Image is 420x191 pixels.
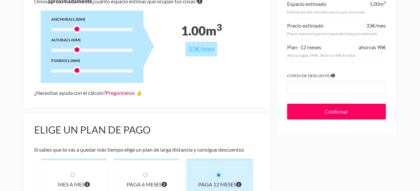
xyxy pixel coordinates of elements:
[34,88,260,97] div: ¿Necesitas ayuda con el cálculo?
[379,1,386,7] span: m
[366,22,375,29] span: 33€
[369,1,379,7] span: 1.00
[197,180,242,189] div: paga 12 meses
[287,30,386,37] div: Precio mensual que corresponde al espacio estimado
[188,45,200,53] span: 33€
[287,43,321,52] div: Plan -
[71,17,85,22] span: (1.00m)
[287,52,386,59] div: Ahora pagas 394€. Ahorras 98€ en total
[67,37,81,42] span: (1.00m)
[331,72,335,79] span: Si tienes algún cupón introdúcelo para aplicar el descuento
[287,21,324,30] div: Precio estimado
[206,23,222,38] span: m
[51,36,133,43] div: Altura
[106,90,142,96] a: Pregúntanos 🤞
[300,44,321,50] span: 12 meses
[181,23,206,38] span: 1.00
[287,72,386,79] label: Cupon de descuento
[162,180,167,189] span: Pagas cada 6 meses por el volumen que ocupan tus cosas. El precio incluye el descuento de 10% y e...
[34,145,260,154] p: Si sabes que te vas a quedar más tiempo elige un plan de larga distancia y consigue descuentos
[34,124,260,136] h3: Elige un plan de pago
[51,16,133,23] div: Anchura
[359,43,386,52] div: ahorras 98€
[302,107,420,191] div: Widget de chat
[85,180,90,189] span: Pagas al principio de cada mes por el volumen que ocupan tus cosas. A diferencia de otros planes ...
[287,104,386,119] input: Confirmar
[124,180,169,189] div: paga 6 meses
[302,107,420,191] iframe: Chat Widget
[51,57,133,64] div: Fondo
[217,22,222,33] sup: 3
[200,45,215,53] span: /mes
[287,9,386,15] div: Estimación del volumen que ocupan tus cosas
[236,180,241,189] span: Pagas cada 12 meses por el volumen que ocupan tus cosas. El precio incluye el descuento de 20% y ...
[375,22,386,29] span: /mes
[51,180,96,189] div: Mes a mes
[66,58,80,63] span: (1.00m)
